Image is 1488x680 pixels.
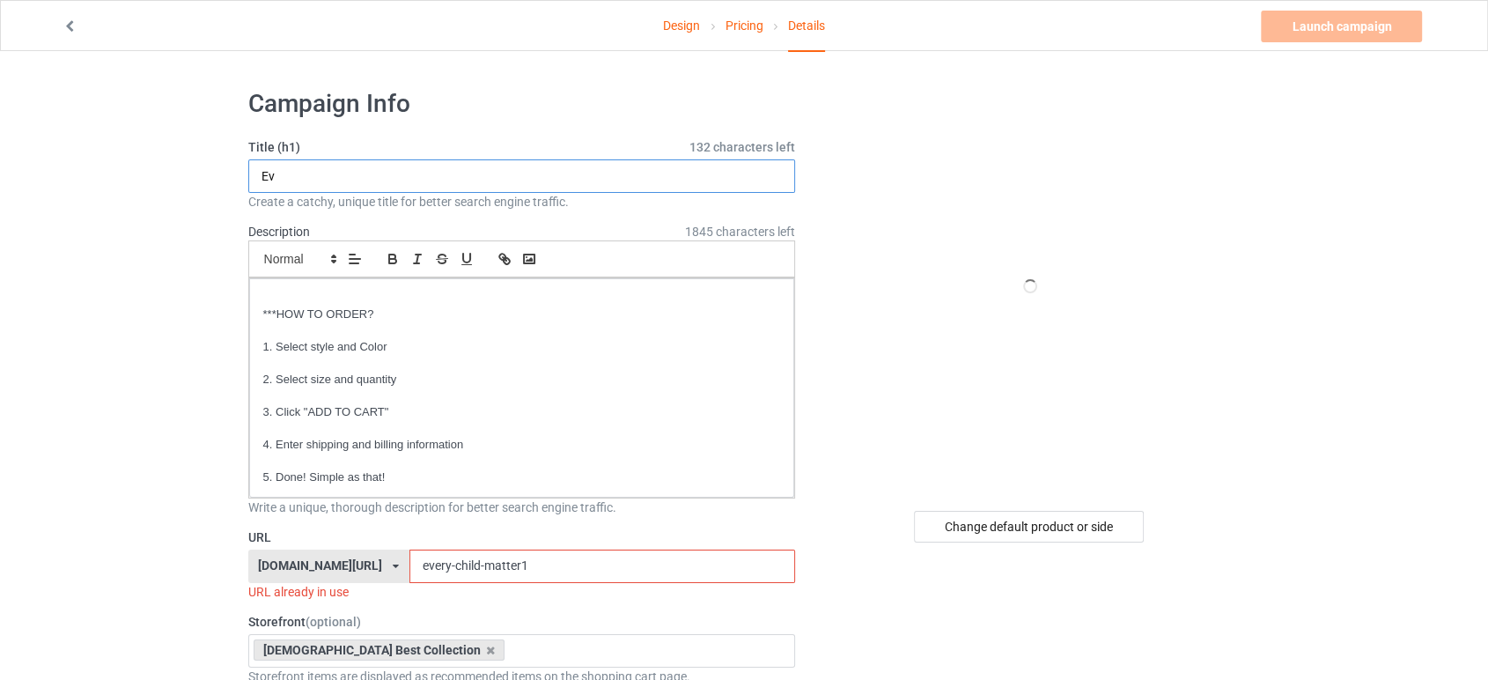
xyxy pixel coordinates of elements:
div: Details [788,1,825,52]
div: Create a catchy, unique title for better search engine traffic. [248,193,796,211]
a: Design [663,1,700,50]
p: 5. Done! Simple as that! [263,469,781,486]
h1: Campaign Info [248,88,796,120]
label: Storefront [248,613,796,631]
p: 4. Enter shipping and billing information [263,437,781,454]
div: [DOMAIN_NAME][URL] [258,559,382,572]
span: 132 characters left [689,138,795,156]
div: Write a unique, thorough description for better search engine traffic. [248,499,796,516]
p: 2. Select size and quantity [263,372,781,388]
div: [DEMOGRAPHIC_DATA] Best Collection [254,639,505,661]
div: URL already in use [248,583,796,601]
p: ***HOW TO ORDER? [263,307,781,323]
a: Pricing [725,1,762,50]
label: Title (h1) [248,138,796,156]
p: 3. Click "ADD TO CART" [263,404,781,421]
p: 1. Select style and Color [263,339,781,356]
label: URL [248,528,796,546]
span: (optional) [306,615,361,629]
div: Change default product or side [914,511,1144,543]
span: 1845 characters left [685,223,795,240]
label: Description [248,225,310,239]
